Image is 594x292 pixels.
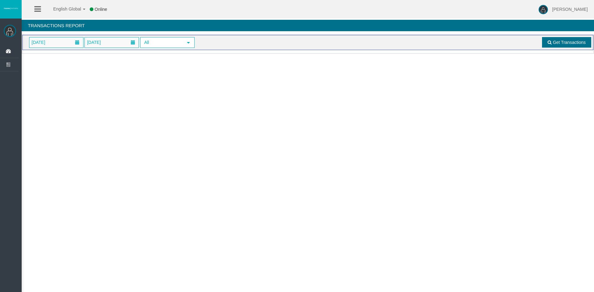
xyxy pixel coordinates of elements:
span: All [141,38,183,47]
span: English Global [45,6,81,11]
span: Online [95,7,107,12]
span: [PERSON_NAME] [552,7,588,12]
span: [DATE] [30,38,47,47]
h4: Transactions Report [22,20,594,31]
img: user-image [539,5,548,14]
img: logo.svg [3,7,19,10]
span: Get Transactions [553,40,586,45]
span: select [186,40,191,45]
span: [DATE] [85,38,102,47]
